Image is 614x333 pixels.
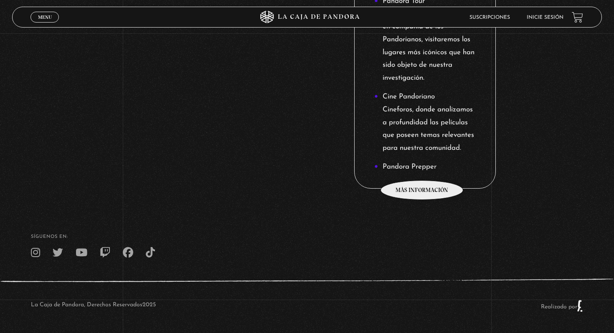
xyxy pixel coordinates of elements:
span: Menu [38,15,52,20]
li: Cine Pandoriano Cineforos, donde analizamos a profundidad las películas que poseen temas relevant... [374,91,475,154]
a: View your shopping cart [572,11,583,23]
h4: SÍguenos en: [31,235,584,239]
p: La Caja de Pandora, Derechos Reservados 2025 [31,300,156,312]
span: Cerrar [35,22,55,28]
a: Inicie sesión [527,15,563,20]
a: Realizado por [541,304,584,310]
li: Pandora Prepper [374,161,475,174]
a: Suscripciones [469,15,510,20]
